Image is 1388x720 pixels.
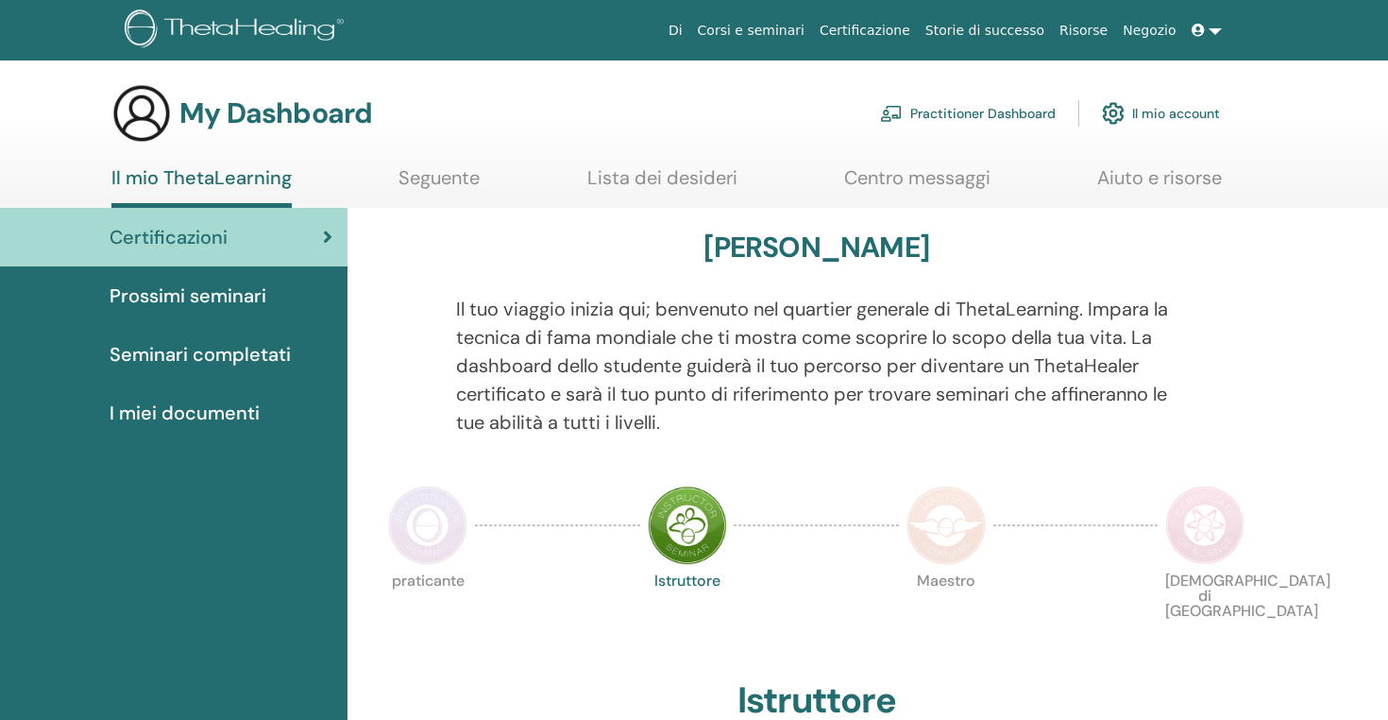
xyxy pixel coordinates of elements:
p: [DEMOGRAPHIC_DATA] di [GEOGRAPHIC_DATA] [1165,574,1244,653]
a: Storie di successo [918,13,1052,48]
h3: [PERSON_NAME] [703,231,929,265]
a: Risorse [1052,13,1115,48]
span: Prossimi seminari [110,282,266,310]
p: Il tuo viaggio inizia qui; benvenuto nel quartier generale di ThetaLearning. Impara la tecnica di... [456,295,1177,437]
img: Practitioner [388,486,467,565]
img: Instructor [648,486,727,565]
a: Lista dei desideri [587,166,737,203]
h3: My Dashboard [179,96,372,130]
span: Certificazioni [110,223,228,251]
p: praticante [388,574,467,653]
img: logo.png [125,9,350,52]
a: Aiuto e risorse [1097,166,1222,203]
a: Centro messaggi [844,166,990,203]
a: Certificazione [812,13,918,48]
img: Certificate of Science [1165,486,1244,565]
a: Di [661,13,690,48]
a: Seguente [398,166,480,203]
p: Istruttore [648,574,727,653]
a: Il mio ThetaLearning [111,166,292,208]
img: cog.svg [1102,97,1125,129]
img: generic-user-icon.jpg [111,83,172,144]
a: Corsi e seminari [690,13,812,48]
img: chalkboard-teacher.svg [880,105,903,122]
a: Practitioner Dashboard [880,93,1056,134]
p: Maestro [906,574,986,653]
a: Negozio [1115,13,1183,48]
a: Il mio account [1102,93,1220,134]
span: I miei documenti [110,399,260,427]
span: Seminari completati [110,340,291,369]
img: Master [906,486,986,565]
